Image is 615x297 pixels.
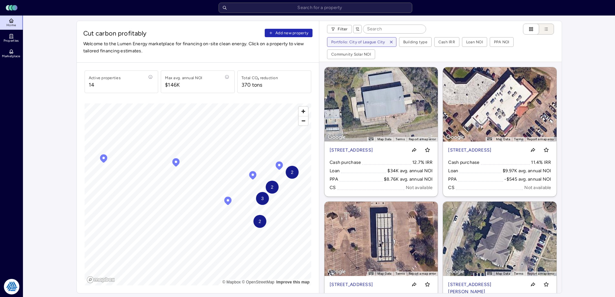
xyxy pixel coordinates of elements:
[387,167,433,175] div: $34K avg. annual NOI
[331,39,385,45] div: Portfolio: City of League City
[242,280,274,284] a: OpenStreetMap
[241,81,262,89] div: 370 tons
[531,159,551,166] div: 11.4% IRR
[291,169,293,176] span: 2
[253,215,266,228] div: Map marker
[448,176,456,183] div: PPA
[83,40,313,55] span: Welcome to the Lumen Energy marketplace for financing on-site clean energy. Click on a property t...
[331,51,371,58] div: Community Solar NOI
[165,75,202,81] div: Max avg. annual NOI
[466,39,483,45] div: Loan NOI
[523,24,539,35] button: Cards view
[330,167,340,175] div: Loan
[241,75,278,81] div: Total CO₂ reduction
[524,184,551,191] div: Not available
[89,81,121,89] span: 14
[171,157,181,169] div: Map marker
[324,67,438,196] a: Map[STREET_ADDRESS]Toggle favoriteCash purchase12.7% IRRLoan$34K avg. annual NOIPPA$8.76K avg. an...
[327,50,375,59] button: Community Solar NOI
[286,166,299,179] div: Map marker
[261,195,263,202] span: 3
[327,25,352,33] button: Filter
[363,25,426,33] input: Search
[443,67,556,196] a: Map[STREET_ADDRESS]Toggle favoriteCash purchase11.4% IRRLoan$9.97K avg. annual NOIPPA-$545 avg. a...
[165,81,202,89] span: $146K
[6,23,16,27] span: Home
[275,30,308,36] span: Add new property
[533,24,554,35] button: List view
[406,184,433,191] div: Not available
[541,279,551,290] button: Toggle favorite
[448,159,479,166] div: Cash purchase
[448,184,455,191] div: CS
[99,154,108,165] div: Map marker
[448,281,523,295] p: [STREET_ADDRESS][PERSON_NAME]
[494,39,509,45] div: PPA NOI
[330,281,373,288] p: [STREET_ADDRESS]
[219,3,412,13] input: Search for a property
[422,279,433,290] button: Toggle favorite
[412,159,433,166] div: 12.7% IRR
[384,176,433,183] div: $8.76K avg. annual NOI
[462,37,487,47] button: Loan NOI
[2,54,20,58] span: Marketplace
[490,37,513,47] button: PPA NOI
[274,161,284,172] div: Map marker
[271,184,273,191] span: 2
[258,218,261,225] span: 2
[330,184,336,191] div: CS
[83,29,262,38] span: Cut carbon profitably
[266,181,279,194] div: Map marker
[338,26,348,32] span: Filter
[276,280,310,284] a: Map feedback
[89,75,121,81] div: Active properties
[399,37,431,47] button: Building type
[438,39,455,45] div: Cash IRR
[504,176,551,183] div: -$545 avg. annual NOI
[85,103,312,285] canvas: Map
[299,107,308,116] button: Zoom in
[4,279,19,294] img: Tradition Energy
[448,147,491,154] p: [STREET_ADDRESS]
[87,276,115,283] a: Mapbox logo
[223,196,233,207] div: Map marker
[448,167,458,175] div: Loan
[541,145,551,155] button: Toggle favorite
[265,29,313,37] button: Add new property
[330,147,373,154] p: [STREET_ADDRESS]
[330,159,361,166] div: Cash purchase
[4,39,19,43] span: Properties
[435,37,459,47] button: Cash IRR
[503,167,551,175] div: $9.97K avg. annual NOI
[222,280,241,284] a: Mapbox
[256,192,269,205] div: Map marker
[299,116,308,125] button: Zoom out
[330,176,338,183] div: PPA
[327,37,386,47] button: Portfolio: City of League City
[403,39,427,45] div: Building type
[422,145,433,155] button: Toggle favorite
[248,170,258,182] div: Map marker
